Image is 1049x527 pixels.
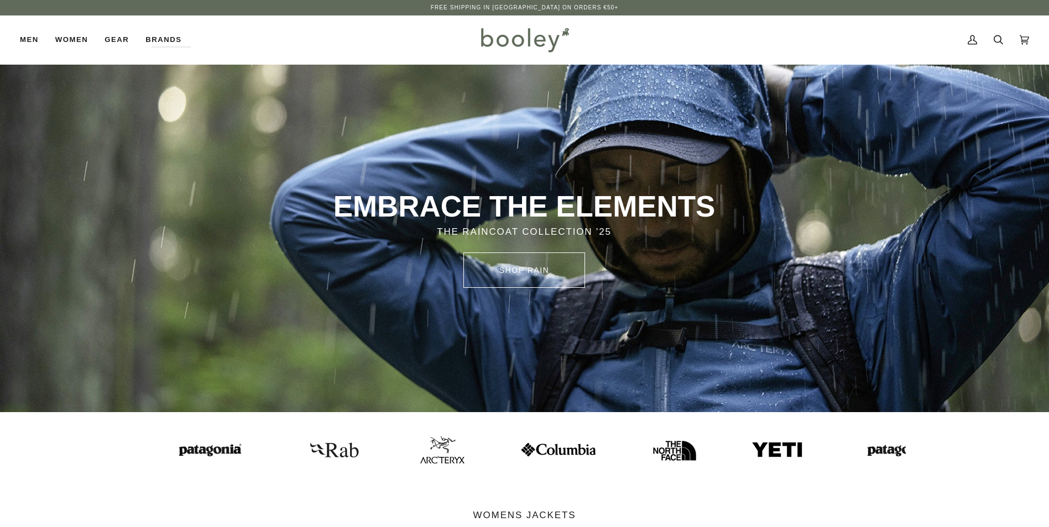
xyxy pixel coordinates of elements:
[208,188,841,225] p: EMBRACE THE ELEMENTS
[431,3,618,12] p: Free Shipping in [GEOGRAPHIC_DATA] on Orders €50+
[96,15,137,64] a: Gear
[137,15,190,64] a: Brands
[20,34,39,45] span: Men
[20,15,47,64] a: Men
[47,15,96,64] a: Women
[145,34,181,45] span: Brands
[55,34,88,45] span: Women
[463,252,585,288] a: SHOP rain
[476,24,573,56] img: Booley
[208,225,841,239] p: THE RAINCOAT COLLECTION '25
[105,34,129,45] span: Gear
